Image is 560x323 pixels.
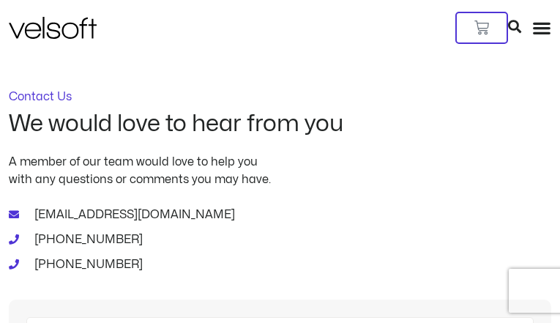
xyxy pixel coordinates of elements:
[532,18,551,37] div: Menu Toggle
[31,231,143,248] span: [PHONE_NUMBER]
[9,206,551,223] a: [EMAIL_ADDRESS][DOMAIN_NAME]
[31,256,143,273] span: [PHONE_NUMBER]
[9,111,551,136] h2: We would love to hear from you
[9,153,551,188] p: A member of our team would love to help you with any questions or comments you may have.
[31,206,235,223] span: [EMAIL_ADDRESS][DOMAIN_NAME]
[9,91,551,103] p: Contact Us
[9,17,97,39] img: Velsoft Training Materials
